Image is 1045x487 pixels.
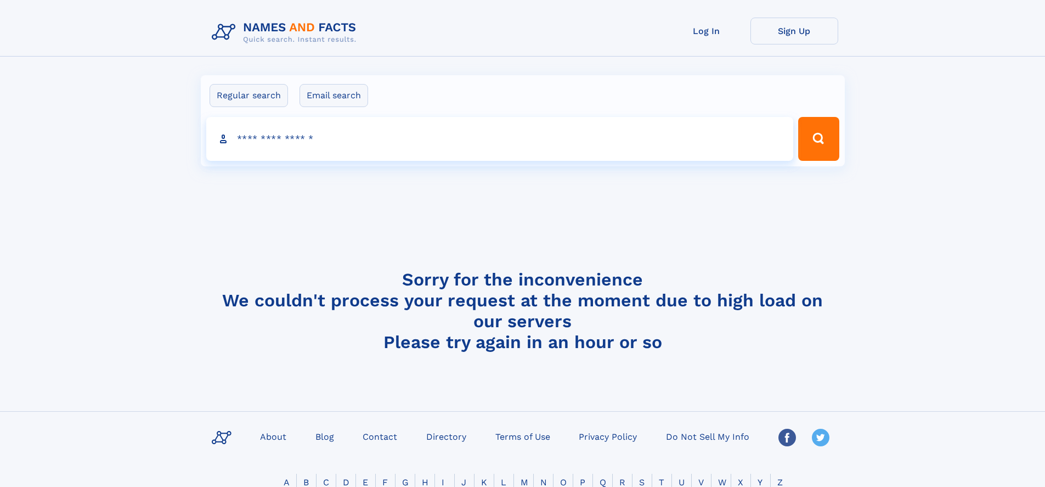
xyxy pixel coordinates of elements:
img: Twitter [812,429,829,446]
img: Logo Names and Facts [207,18,365,47]
a: About [256,428,291,444]
label: Regular search [210,84,288,107]
a: Terms of Use [491,428,555,444]
img: Facebook [778,429,796,446]
a: Log In [663,18,750,44]
input: search input [206,117,794,161]
label: Email search [300,84,368,107]
a: Privacy Policy [574,428,641,444]
a: Sign Up [750,18,838,44]
a: Do Not Sell My Info [662,428,754,444]
a: Contact [358,428,402,444]
a: Blog [311,428,338,444]
button: Search Button [798,117,839,161]
a: Directory [422,428,471,444]
h4: Sorry for the inconvenience We couldn't process your request at the moment due to high load on ou... [207,269,838,352]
